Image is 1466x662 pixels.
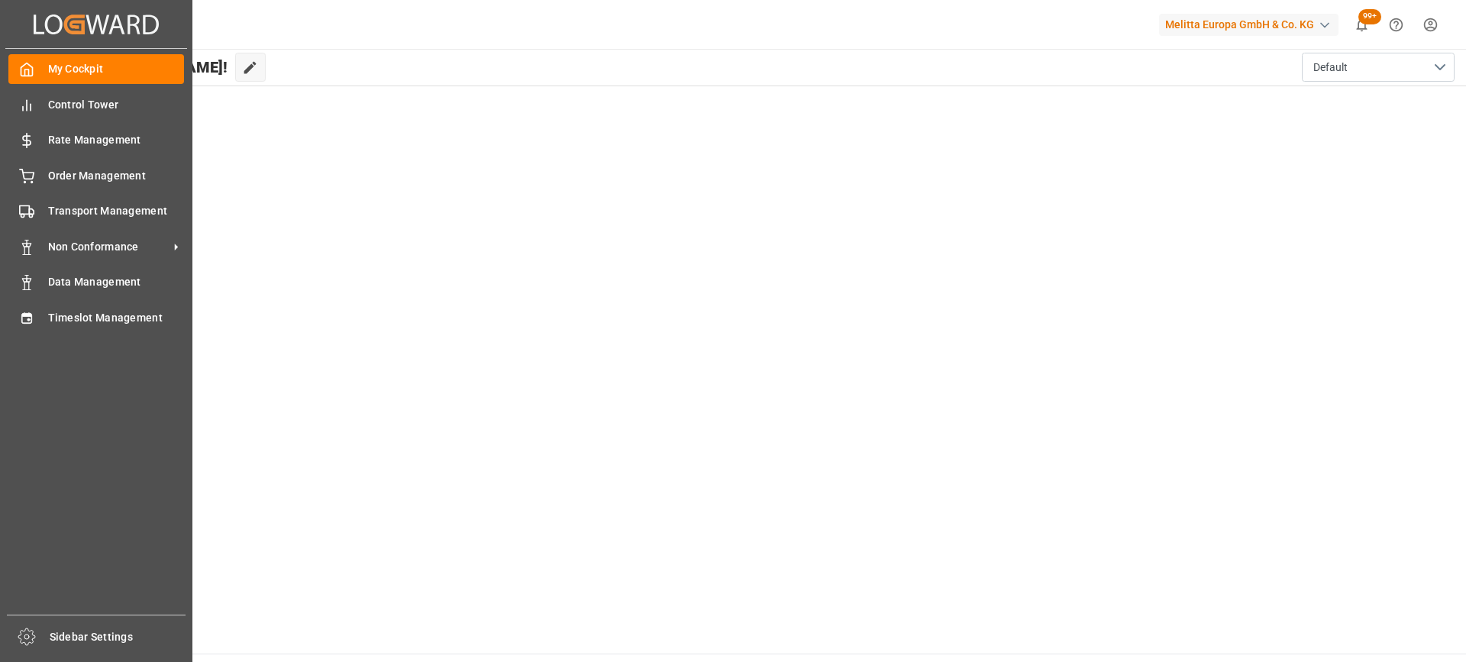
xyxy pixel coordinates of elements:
div: Melitta Europa GmbH & Co. KG [1159,14,1338,36]
span: Data Management [48,274,185,290]
span: Control Tower [48,97,185,113]
a: Timeslot Management [8,302,184,332]
button: Help Center [1379,8,1413,42]
button: Melitta Europa GmbH & Co. KG [1159,10,1345,39]
span: Sidebar Settings [50,629,186,645]
span: Order Management [48,168,185,184]
a: Transport Management [8,196,184,226]
span: 99+ [1358,9,1381,24]
span: Default [1313,60,1348,76]
a: My Cockpit [8,54,184,84]
a: Order Management [8,160,184,190]
a: Control Tower [8,89,184,119]
span: Timeslot Management [48,310,185,326]
span: My Cockpit [48,61,185,77]
a: Data Management [8,267,184,297]
span: Rate Management [48,132,185,148]
span: Non Conformance [48,239,169,255]
a: Rate Management [8,125,184,155]
span: Transport Management [48,203,185,219]
button: open menu [1302,53,1455,82]
button: show 100 new notifications [1345,8,1379,42]
span: Hello [PERSON_NAME]! [63,53,228,82]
